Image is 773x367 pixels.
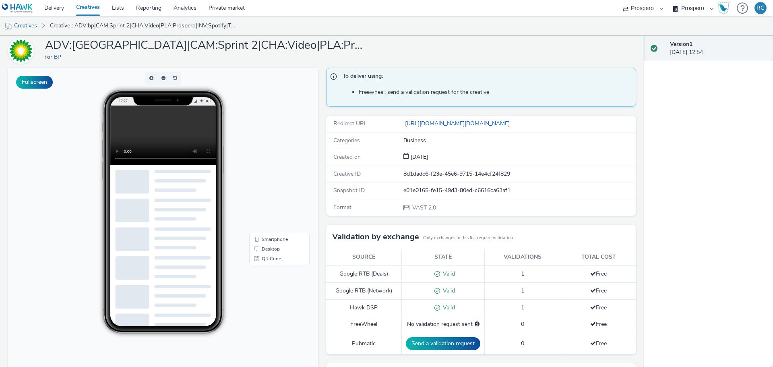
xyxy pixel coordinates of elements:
[590,270,607,278] span: Free
[326,265,402,282] td: Google RTB (Deals)
[403,170,635,178] div: 8d1dadc6-f23e-45e6-9715-14e4cf24f829
[333,137,360,144] span: Categories
[590,287,607,294] span: Free
[409,153,428,161] span: [DATE]
[45,38,367,53] h1: ADV:[GEOGRAPHIC_DATA]|CAM:Sprint 2|CHA:Video|PLA:Prospero|INV:Spotify|TEC:NA|PHA:Asap - [DATE]|OB...
[254,179,272,184] span: Desktop
[521,320,524,328] span: 0
[717,2,733,15] a: Hawk Academy
[670,40,767,57] div: [DATE] 12:54
[254,169,280,174] span: Smartphone
[46,16,239,35] a: Creative : ADV:bp|CAM:Sprint 2|CHA:Video|PLA:Prospero|INV:Spotify|TEC:NA|PHA:Asap - [DATE]|OBJ:Vi...
[254,189,273,193] span: QR Code
[440,270,455,278] span: Valid
[717,2,730,15] img: Hawk Academy
[326,282,402,299] td: Google RTB (Network)
[332,231,419,243] h3: Validation by exchange
[333,170,361,178] span: Creative ID
[243,167,300,176] li: Smartphone
[590,320,607,328] span: Free
[590,304,607,311] span: Free
[333,203,351,211] span: Format
[326,249,402,265] th: Source
[411,204,436,211] span: VAST 2.0
[45,53,54,61] span: for
[333,153,361,161] span: Created on
[111,31,120,35] span: 12:27
[521,287,524,294] span: 1
[590,340,607,347] span: Free
[16,76,53,89] button: Fullscreen
[475,320,480,328] div: Please select a deal below and click on Send to send a validation request to FreeWheel.
[521,304,524,311] span: 1
[670,40,692,48] strong: Version 1
[403,187,635,195] div: e01e0165-fe15-49d3-80ed-c6616ca63af1
[8,47,37,54] a: BP
[561,249,636,265] th: Total cost
[243,186,300,196] li: QR Code
[423,235,513,241] small: Only exchanges in this list require validation
[440,287,455,294] span: Valid
[756,2,765,14] div: RG
[243,176,300,186] li: Desktop
[440,304,455,311] span: Valid
[359,88,632,96] li: Freewheel: send a validation request for the creative
[326,316,402,333] td: FreeWheel
[333,187,365,194] span: Snapshot ID
[54,53,64,61] a: BP
[326,333,402,354] td: Pubmatic
[2,3,33,13] img: undefined Logo
[326,299,402,316] td: Hawk DSP
[406,320,480,328] div: No validation request sent
[485,249,561,265] th: Validations
[406,337,480,350] button: Send a validation request
[521,270,524,278] span: 1
[409,153,428,161] div: Creation 09 July 2025, 12:54
[402,249,485,265] th: State
[343,72,628,83] span: To deliver using:
[403,120,513,127] a: [URL][DOMAIN_NAME][DOMAIN_NAME]
[333,120,367,127] span: Redirect URL
[4,22,12,30] img: mobile
[521,340,524,347] span: 0
[403,137,635,145] div: Business
[9,39,33,63] img: BP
